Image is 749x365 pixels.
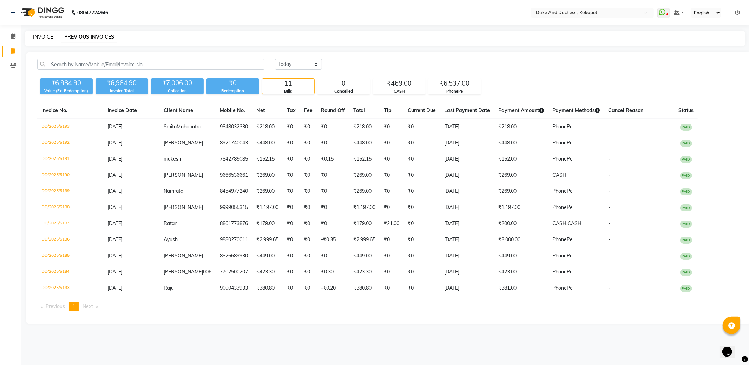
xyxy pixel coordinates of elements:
span: Fee [304,107,313,114]
td: ₹0 [283,135,300,151]
td: ₹0 [317,183,349,200]
span: Invoice Date [107,107,137,114]
span: - [608,188,610,194]
td: ₹0 [300,200,317,216]
span: 006 [203,269,211,275]
span: CASH, [552,220,567,227]
td: ₹0 [283,119,300,135]
td: ₹218.00 [349,119,380,135]
span: PAID [680,124,692,131]
td: 9880270011 [216,232,252,248]
td: ₹0.30 [317,264,349,280]
span: - [608,140,610,146]
td: ₹179.00 [252,216,283,232]
td: ₹0 [317,200,349,216]
td: ₹0 [283,216,300,232]
input: Search by Name/Mobile/Email/Invoice No [37,59,264,70]
td: [DATE] [440,167,494,183]
span: Payment Methods [552,107,600,114]
span: - [608,269,610,275]
td: DD/2025/5183 [37,280,103,296]
div: 11 [262,79,314,88]
td: 9848032330 [216,119,252,135]
td: [DATE] [440,135,494,151]
span: mukesh [164,156,181,162]
td: ₹0 [380,135,403,151]
span: CASH [567,220,582,227]
td: ₹0 [403,119,440,135]
span: PhonePe [552,156,573,162]
span: PAID [680,204,692,211]
td: [DATE] [440,264,494,280]
td: DD/2025/5190 [37,167,103,183]
span: - [608,156,610,162]
span: [DATE] [107,172,123,178]
td: ₹0 [380,119,403,135]
td: DD/2025/5186 [37,232,103,248]
span: PAID [680,269,692,276]
td: ₹0 [300,280,317,296]
td: ₹0 [300,183,317,200]
td: ₹423.30 [349,264,380,280]
td: [DATE] [440,248,494,264]
div: 0 [318,79,370,88]
span: - [608,252,610,259]
td: ₹179.00 [349,216,380,232]
span: [PERSON_NAME] [164,204,203,210]
td: 8921740043 [216,135,252,151]
td: ₹0 [403,200,440,216]
td: ₹269.00 [349,183,380,200]
span: PAID [680,221,692,228]
div: ₹6,984.90 [40,78,93,88]
td: ₹269.00 [252,167,283,183]
span: Mohapatra [177,123,201,130]
span: PhonePe [552,269,573,275]
span: [PERSON_NAME] [164,269,203,275]
td: -₹0.20 [317,280,349,296]
span: [DATE] [107,140,123,146]
td: DD/2025/5188 [37,200,103,216]
td: ₹0 [403,264,440,280]
a: INVOICE [33,34,53,40]
td: DD/2025/5185 [37,248,103,264]
span: - [608,236,610,243]
div: PhonePe [429,88,481,94]
td: 9000433933 [216,280,252,296]
td: ₹449.00 [349,248,380,264]
span: [DATE] [107,123,123,130]
td: 8454977240 [216,183,252,200]
td: ₹380.80 [349,280,380,296]
span: [PERSON_NAME] [164,252,203,259]
span: PAID [680,285,692,292]
td: DD/2025/5187 [37,216,103,232]
a: PREVIOUS INVOICES [61,31,117,43]
span: Cancel Reason [608,107,643,114]
span: Smita [164,123,177,130]
div: CASH [373,88,425,94]
div: ₹6,984.90 [96,78,148,88]
td: ₹269.00 [252,183,283,200]
td: ₹423.00 [494,264,548,280]
div: ₹6,537.00 [429,79,481,88]
td: ₹0 [283,264,300,280]
span: PhonePe [552,140,573,146]
td: ₹448.00 [349,135,380,151]
span: Current Due [408,107,436,114]
td: 9666536661 [216,167,252,183]
iframe: chat widget [720,337,742,358]
img: logo [18,3,66,22]
span: [PERSON_NAME] [164,172,203,178]
td: ₹0 [300,248,317,264]
td: ₹380.80 [252,280,283,296]
td: ₹0 [403,167,440,183]
td: 8826689930 [216,248,252,264]
span: [DATE] [107,220,123,227]
td: ₹448.00 [494,135,548,151]
span: - [608,285,610,291]
td: [DATE] [440,119,494,135]
td: ₹0 [283,248,300,264]
td: ₹0 [283,151,300,167]
td: ₹381.00 [494,280,548,296]
td: [DATE] [440,232,494,248]
span: PAID [680,172,692,179]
